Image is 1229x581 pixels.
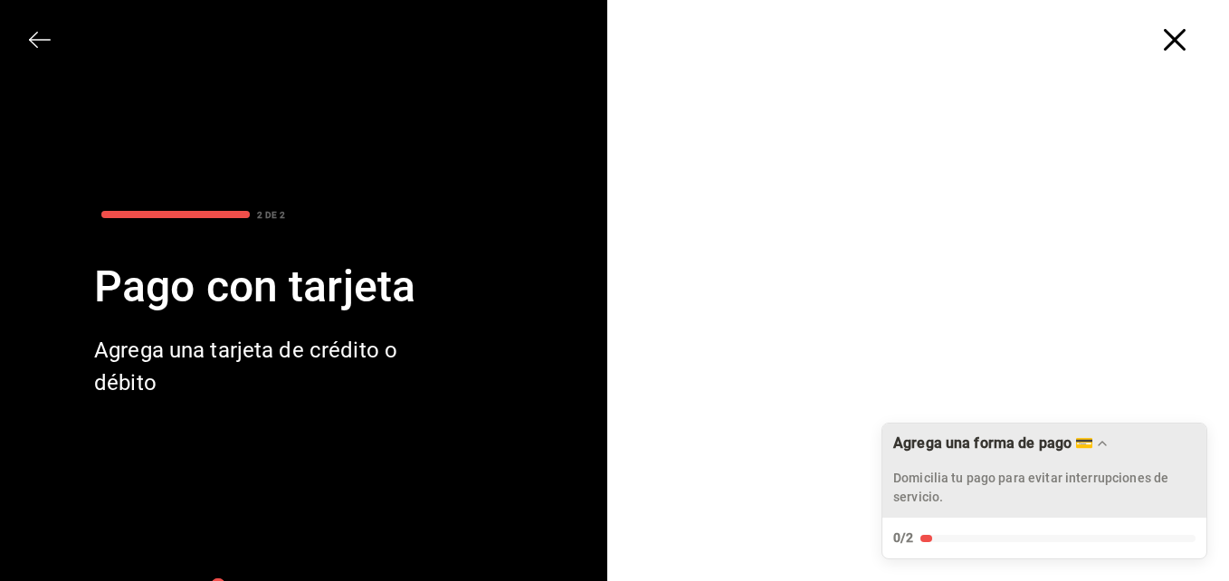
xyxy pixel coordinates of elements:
[94,334,420,399] div: Agrega una tarjeta de crédito o débito
[94,254,420,319] div: Pago con tarjeta
[893,529,913,548] div: 0/2
[893,469,1196,507] p: Domicilia tu pago para evitar interrupciones de servicio.
[257,208,285,222] div: 2 DE 2
[893,434,1093,452] div: Agrega una forma de pago 💳
[882,424,1206,518] div: Drag to move checklist
[881,423,1207,559] div: Agrega una forma de pago 💳
[882,424,1206,558] button: Expand Checklist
